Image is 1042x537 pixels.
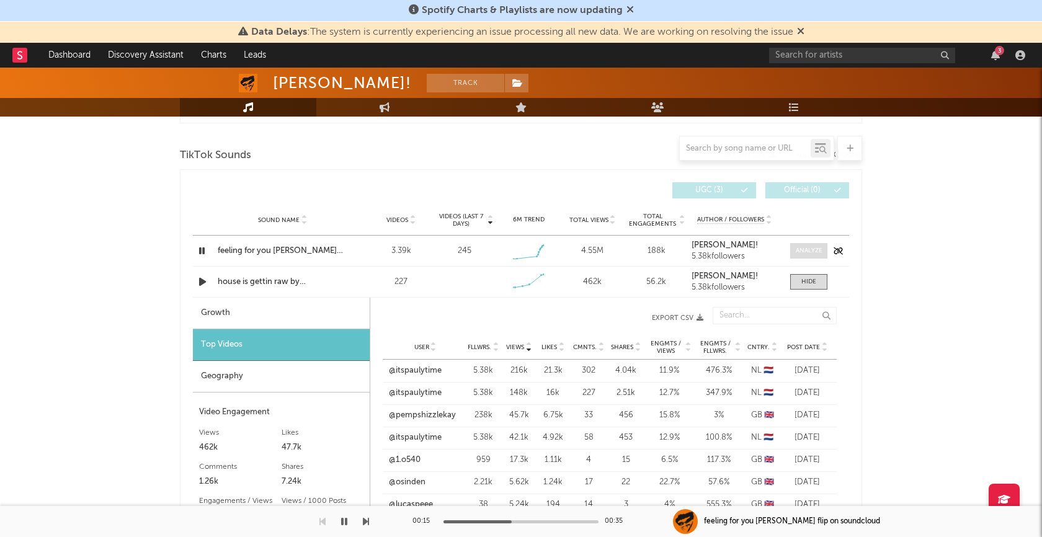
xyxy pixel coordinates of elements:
span: Total Views [569,216,608,224]
div: 462k [199,440,282,455]
span: Videos [386,216,408,224]
span: Spotify Charts & Playlists are now updating [422,6,623,16]
div: 188k [628,245,685,257]
div: 456 [610,409,641,422]
div: 117.3 % [697,454,741,466]
span: Engmts / Fllwrs. [697,340,733,355]
div: 4.55M [564,245,621,257]
span: 🇳🇱 [764,366,773,375]
div: 238k [468,409,499,422]
div: 1.24k [539,476,567,489]
div: 00:35 [605,514,630,529]
div: 42.1k [505,432,533,444]
span: 🇬🇧 [764,411,774,419]
div: 14 [573,499,604,511]
span: 🇳🇱 [764,433,773,442]
span: Total Engagements [628,213,678,228]
span: Post Date [787,344,820,351]
a: feeling for you [PERSON_NAME] flip on soundcloud [218,245,347,257]
a: @itspaulytime [389,432,442,444]
div: 58 [573,432,604,444]
a: Charts [192,43,235,68]
a: Discovery Assistant [99,43,192,68]
div: GB [747,476,778,489]
div: 17 [573,476,604,489]
div: Views [199,425,282,440]
div: 1.11k [539,454,567,466]
strong: [PERSON_NAME]! [692,272,758,280]
div: 216k [505,365,533,377]
div: 959 [468,454,499,466]
div: feeling for you [PERSON_NAME] flip on soundcloud [704,516,880,527]
div: 6.5 % [648,454,691,466]
div: [DATE] [784,476,830,489]
span: 🇳🇱 [764,389,773,397]
div: Geography [193,361,370,393]
div: 38 [468,499,499,511]
div: 2.51k [610,387,641,399]
div: Views / 1000 Posts [282,494,364,508]
div: 5.62k [505,476,533,489]
span: Cntry. [747,344,770,351]
span: UGC ( 3 ) [680,187,737,194]
button: 3 [991,50,1000,60]
div: GB [747,409,778,422]
div: 476.3 % [697,365,741,377]
div: 7.24k [282,474,364,489]
div: NL [747,365,778,377]
div: 227 [573,387,604,399]
div: 4 % [648,499,691,511]
div: [PERSON_NAME]! [273,74,411,92]
a: @lucaspeee [389,499,433,511]
div: 555.3 % [697,499,741,511]
div: 33 [573,409,604,422]
div: 15 [610,454,641,466]
span: User [414,344,429,351]
span: Videos (last 7 days) [436,213,486,228]
div: 5.38k followers [692,252,778,261]
div: Growth [193,298,370,329]
div: 347.9 % [697,387,741,399]
div: Shares [282,459,364,474]
strong: [PERSON_NAME]! [692,241,758,249]
div: GB [747,454,778,466]
span: Author / Followers [697,216,764,224]
div: 4.92k [539,432,567,444]
div: NL [747,432,778,444]
span: 🇬🇧 [764,478,774,486]
div: [DATE] [784,499,830,511]
a: [PERSON_NAME]! [692,241,778,250]
span: Dismiss [797,27,804,37]
div: 3 [995,46,1004,55]
span: Cmnts. [573,344,597,351]
div: Comments [199,459,282,474]
span: Views [506,344,524,351]
span: Sound Name [258,216,300,224]
div: 45.7k [505,409,533,422]
div: Top Videos [193,329,370,361]
div: Engagements / Views [199,494,282,508]
div: GB [747,499,778,511]
button: Export CSV [395,314,703,322]
div: Likes [282,425,364,440]
div: 12.9 % [648,432,691,444]
div: 21.3k [539,365,567,377]
div: 5.38k followers [692,283,778,292]
span: Data Delays [251,27,307,37]
span: Shares [611,344,633,351]
div: 15.8 % [648,409,691,422]
div: 100.8 % [697,432,741,444]
div: 00:15 [412,514,437,529]
div: 227 [372,276,430,288]
div: 3 [610,499,641,511]
div: 1.26k [199,474,282,489]
input: Search by song name or URL [680,144,811,154]
button: Official(0) [765,182,849,198]
span: Dismiss [626,6,634,16]
div: 12.7 % [648,387,691,399]
a: @itspaulytime [389,387,442,399]
div: 11.9 % [648,365,691,377]
a: Leads [235,43,275,68]
a: @pempshizzlekay [389,409,456,422]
